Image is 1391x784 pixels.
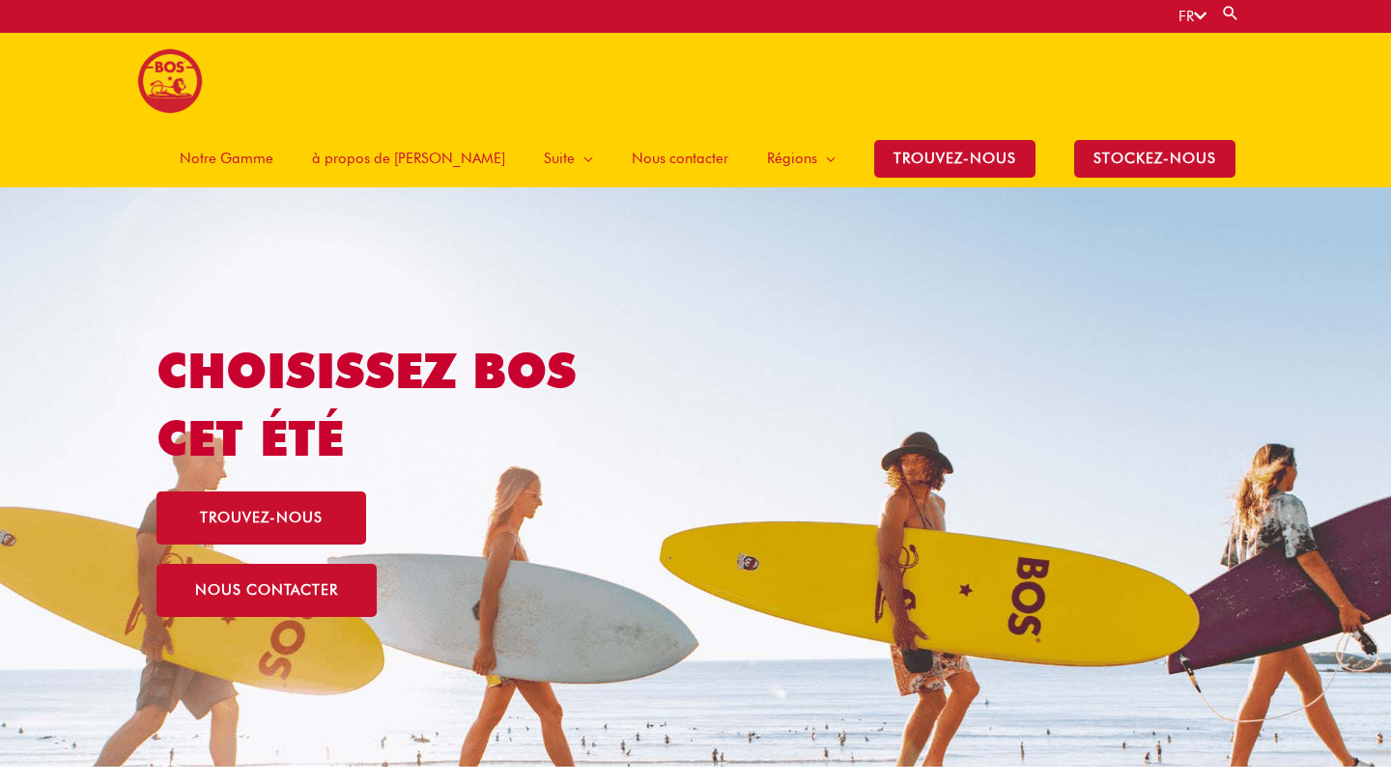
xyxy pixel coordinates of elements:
a: Search button [1221,4,1240,22]
a: FR [1178,8,1206,25]
span: trouvez-nous [200,511,323,525]
a: Nous contacter [612,129,748,187]
span: Régions [767,129,817,187]
a: trouvez-nous [156,491,366,545]
a: Suite [525,129,612,187]
a: stockez-nous [1055,129,1255,187]
img: BOS logo finals-200px [137,48,203,114]
a: nous contacter [156,564,377,617]
nav: Site Navigation [146,129,1255,187]
span: TROUVEZ-NOUS [874,140,1036,178]
span: Notre Gamme [180,129,273,187]
span: Suite [544,129,575,187]
span: à propos de [PERSON_NAME] [312,129,505,187]
span: nous contacter [195,583,338,598]
a: Notre Gamme [160,129,293,187]
a: TROUVEZ-NOUS [855,129,1055,187]
span: stockez-nous [1074,140,1235,178]
h1: Choisissez BOS cet été [156,337,644,472]
a: à propos de [PERSON_NAME] [293,129,525,187]
a: Régions [748,129,855,187]
span: Nous contacter [632,129,728,187]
